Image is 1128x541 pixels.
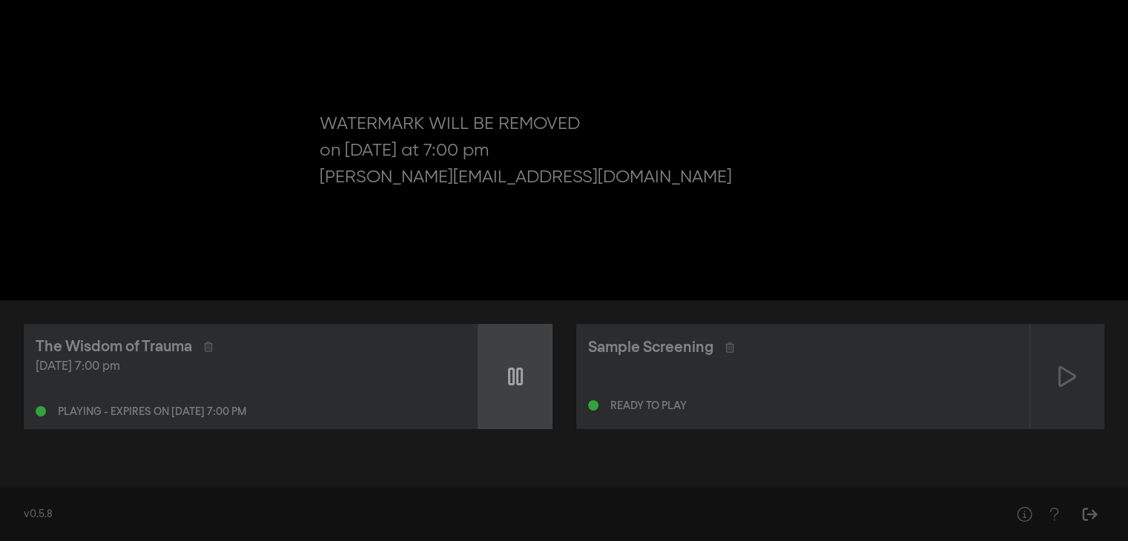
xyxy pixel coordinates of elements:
[58,407,246,417] div: Playing - expires on [DATE] 7:00 pm
[36,358,466,376] div: [DATE] 7:00 pm
[24,507,980,522] div: v0.5.8
[1075,499,1104,529] button: Sign Out
[610,401,687,411] div: Ready to play
[1009,499,1039,529] button: Help
[36,336,192,358] div: The Wisdom of Trauma
[1039,499,1069,529] button: Help
[588,336,713,359] div: Sample Screening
